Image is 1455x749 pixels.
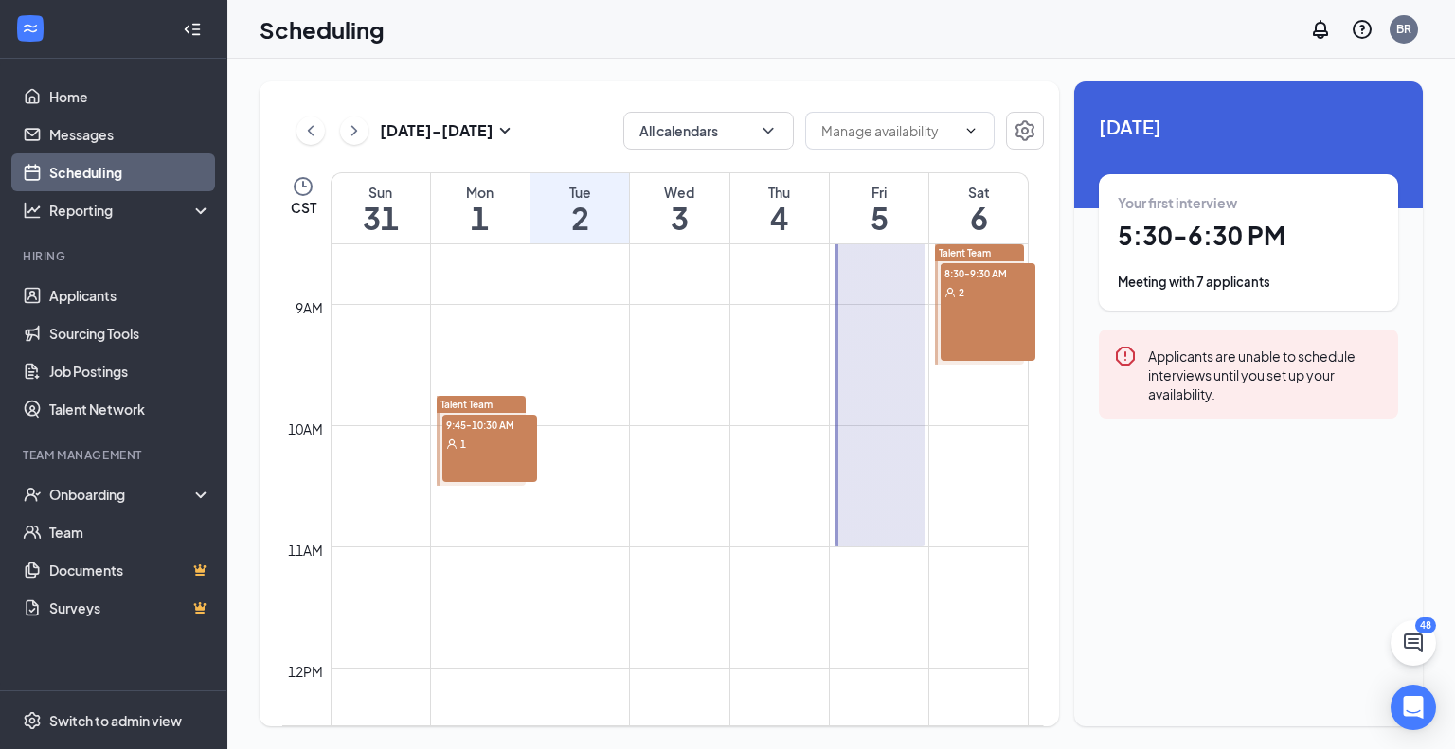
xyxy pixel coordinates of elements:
button: ChatActive [1391,620,1436,666]
div: Wed [630,183,728,202]
a: DocumentsCrown [49,551,211,589]
h1: 3 [630,202,728,234]
a: September 6, 2025 [929,173,1028,243]
svg: Settings [1014,119,1036,142]
a: Applicants [49,276,211,314]
a: Scheduling [49,153,211,191]
h1: 2 [530,202,629,234]
h1: 5 [830,202,928,234]
div: 11am [284,540,327,561]
a: September 1, 2025 [431,173,530,243]
div: 48 [1415,617,1436,633]
span: 9:45-10:30 AM [442,415,537,434]
div: Switch to admin view [49,711,182,730]
h1: 6 [929,202,1028,234]
a: September 5, 2025 [830,173,928,243]
a: September 2, 2025 [530,173,629,243]
svg: Settings [23,711,42,730]
div: Sun [332,183,430,202]
a: September 3, 2025 [630,173,728,243]
h1: 4 [730,202,829,234]
div: Reporting [49,201,212,220]
a: SurveysCrown [49,589,211,627]
div: Hiring [23,248,207,264]
svg: User [944,287,956,298]
span: [DATE] [1099,112,1398,141]
a: Job Postings [49,352,211,390]
button: ChevronLeft [296,116,325,145]
a: Talent Network [49,390,211,428]
div: Open Intercom Messenger [1391,685,1436,730]
div: 10am [284,419,327,439]
svg: QuestionInfo [1351,18,1374,41]
svg: UserCheck [23,485,42,504]
span: Talent Team [440,399,493,410]
svg: WorkstreamLogo [21,19,40,38]
svg: ChatActive [1402,632,1425,654]
h3: [DATE] - [DATE] [380,120,494,141]
svg: Collapse [183,20,202,39]
a: Sourcing Tools [49,314,211,352]
div: Fri [830,183,928,202]
a: August 31, 2025 [332,173,430,243]
div: Sat [929,183,1028,202]
a: September 4, 2025 [730,173,829,243]
div: Team Management [23,447,207,463]
h1: 5:30 - 6:30 PM [1118,220,1379,252]
svg: Analysis [23,201,42,220]
button: Settings [1006,112,1044,150]
div: Applicants are unable to schedule interviews until you set up your availability. [1148,345,1383,403]
input: Manage availability [821,120,956,141]
div: Thu [730,183,829,202]
div: Your first interview [1118,193,1379,212]
h1: 1 [431,202,530,234]
div: Onboarding [49,485,195,504]
div: 9am [292,297,327,318]
span: CST [291,198,316,217]
button: All calendarsChevronDown [623,112,794,150]
a: Messages [49,116,211,153]
span: 8:30-9:30 AM [941,263,1035,282]
h1: 31 [332,202,430,234]
svg: User [446,438,458,450]
a: Team [49,513,211,551]
div: Tue [530,183,629,202]
div: BR [1396,21,1411,37]
div: 12pm [284,661,327,682]
span: 2 [959,286,964,299]
svg: Error [1114,345,1137,367]
button: ChevronRight [340,116,368,145]
a: Home [49,78,211,116]
span: 1 [460,437,466,451]
div: Meeting with 7 applicants [1118,273,1379,292]
svg: ChevronRight [345,119,364,142]
h1: Scheduling [260,13,385,45]
svg: ChevronDown [963,123,979,138]
svg: SmallChevronDown [494,119,516,142]
span: Talent Team [939,247,991,259]
svg: ChevronDown [759,121,778,140]
svg: ChevronLeft [301,119,320,142]
div: Mon [431,183,530,202]
svg: Clock [292,175,314,198]
svg: Notifications [1309,18,1332,41]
